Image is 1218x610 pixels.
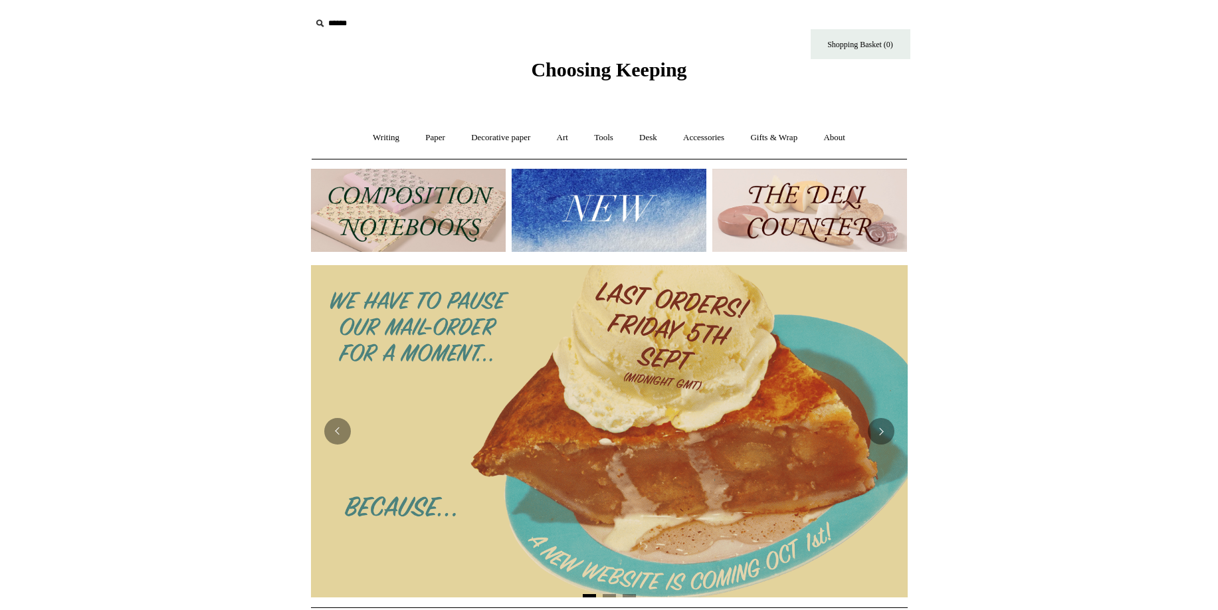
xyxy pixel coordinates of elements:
button: Page 1 [583,594,596,597]
a: Accessories [671,120,736,155]
a: Gifts & Wrap [738,120,809,155]
button: Next [868,418,894,445]
button: Previous [324,418,351,445]
a: Desk [627,120,669,155]
a: Writing [361,120,411,155]
a: Shopping Basket (0) [811,29,910,59]
button: Page 3 [623,594,636,597]
img: The Deli Counter [712,169,907,252]
a: Paper [413,120,457,155]
img: 202302 Composition ledgers.jpg__PID:69722ee6-fa44-49dd-a067-31375e5d54ec [311,169,506,252]
a: Decorative paper [459,120,542,155]
span: Choosing Keeping [531,58,686,80]
a: About [811,120,857,155]
img: New.jpg__PID:f73bdf93-380a-4a35-bcfe-7823039498e1 [512,169,706,252]
button: Page 2 [603,594,616,597]
a: Tools [582,120,625,155]
a: Art [545,120,580,155]
img: 2025 New Website coming soon.png__PID:95e867f5-3b87-426e-97a5-a534fe0a3431 [311,265,908,597]
a: Choosing Keeping [531,69,686,78]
